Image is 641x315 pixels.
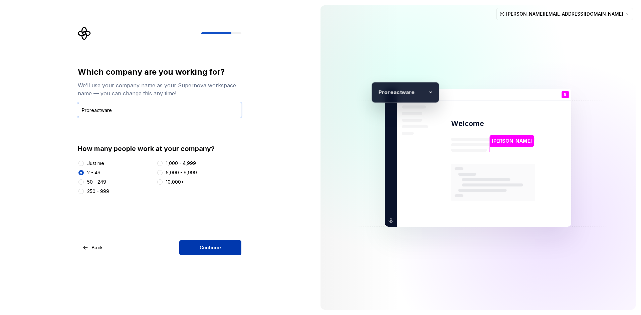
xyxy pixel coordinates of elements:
[382,88,426,96] p: roreactware
[166,160,196,167] div: 1,000 - 4,999
[496,8,633,20] button: [PERSON_NAME][EMAIL_ADDRESS][DOMAIN_NAME]
[506,11,623,17] span: [PERSON_NAME][EMAIL_ADDRESS][DOMAIN_NAME]
[179,240,241,255] button: Continue
[451,119,484,128] p: Welcome
[78,81,241,97] div: We’ll use your company name as your Supernova workspace name — you can change this any time!
[166,169,197,176] div: 5,000 - 9,999
[564,93,566,96] p: R
[78,240,109,255] button: Back
[87,188,109,195] div: 250 - 999
[87,169,100,176] div: 2 - 49
[78,67,241,77] div: Which company are you working for?
[78,144,241,153] div: How many people work at your company?
[78,27,91,40] svg: Supernova Logo
[166,179,184,185] div: 10,000+
[492,137,532,144] p: [PERSON_NAME]
[78,103,241,117] input: Company name
[91,244,103,251] span: Back
[87,160,104,167] div: Just me
[200,244,221,251] span: Continue
[87,179,106,185] div: 50 - 249
[375,88,382,96] p: P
